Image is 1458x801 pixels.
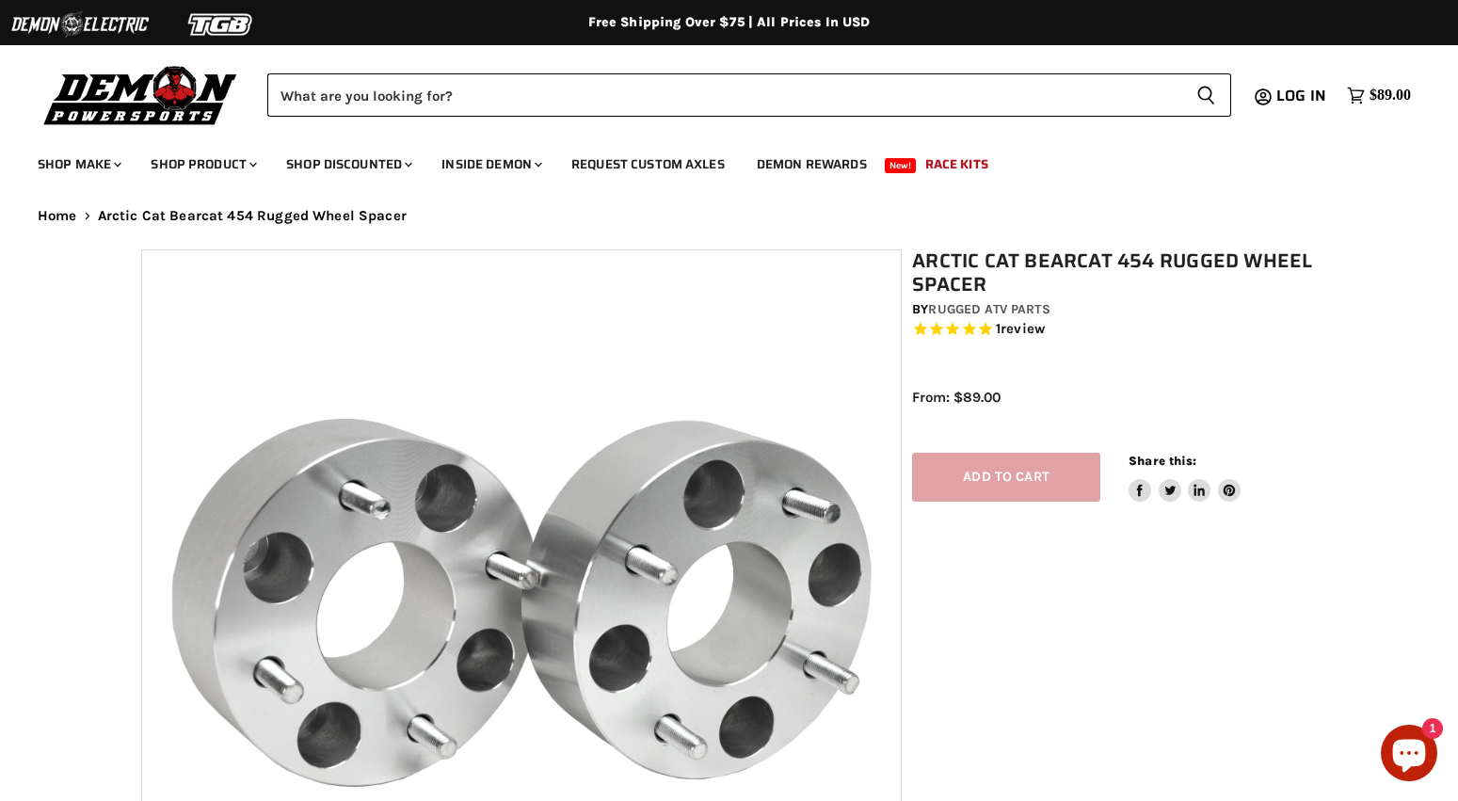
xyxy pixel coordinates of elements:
input: Search [267,73,1181,117]
h1: Arctic Cat Bearcat 454 Rugged Wheel Spacer [912,249,1327,296]
a: Inside Demon [427,145,553,184]
a: Log in [1268,88,1338,104]
span: $89.00 [1370,87,1411,104]
a: Race Kits [911,145,1002,184]
aside: Share this: [1129,453,1241,503]
ul: Main menu [24,137,1406,184]
a: $89.00 [1338,82,1420,109]
a: Home [38,208,77,224]
span: Arctic Cat Bearcat 454 Rugged Wheel Spacer [98,208,407,224]
div: by [912,299,1327,320]
span: Log in [1276,84,1326,107]
img: Demon Electric Logo 2 [9,7,151,42]
span: Share this: [1129,454,1196,468]
button: Search [1181,73,1231,117]
a: Shop Make [24,145,133,184]
span: New! [885,158,917,173]
a: Shop Product [136,145,268,184]
inbox-online-store-chat: Shopify online store chat [1375,725,1443,786]
a: Demon Rewards [743,145,881,184]
img: TGB Logo 2 [151,7,292,42]
a: Rugged ATV Parts [928,301,1049,317]
span: review [1001,321,1045,338]
a: Shop Discounted [272,145,424,184]
form: Product [267,73,1231,117]
span: From: $89.00 [912,389,1001,406]
a: Request Custom Axles [557,145,739,184]
img: Demon Powersports [38,61,244,128]
span: Rated 5.0 out of 5 stars 1 reviews [912,320,1327,340]
span: 1 reviews [996,321,1045,338]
